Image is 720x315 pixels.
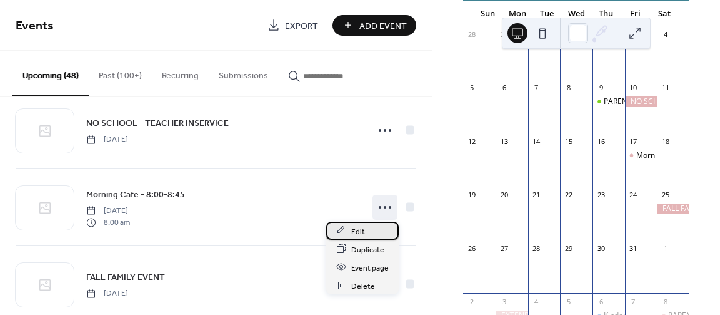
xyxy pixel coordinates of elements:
[629,190,638,200] div: 24
[467,244,476,253] div: 26
[285,19,318,33] span: Export
[467,83,476,93] div: 5
[86,271,165,284] span: FALL FAMILY EVENT
[12,51,89,96] button: Upcoming (48)
[86,116,229,130] a: NO SCHOOL - TEACHER INSERVICE
[86,205,130,217] span: [DATE]
[596,137,606,146] div: 16
[661,83,670,93] div: 11
[591,1,621,26] div: Thu
[499,190,509,200] div: 20
[629,83,638,93] div: 10
[661,244,670,253] div: 1
[359,19,407,33] span: Add Event
[650,1,679,26] div: Sat
[532,244,541,253] div: 28
[564,297,573,306] div: 5
[209,51,278,95] button: Submissions
[661,297,670,306] div: 8
[86,187,185,202] a: Morning Cafe - 8:00-8:45
[467,297,476,306] div: 2
[86,134,128,145] span: [DATE]
[564,83,573,93] div: 8
[499,297,509,306] div: 3
[661,190,670,200] div: 25
[604,96,692,107] div: PARENT/TEACHER NIGHT
[532,1,561,26] div: Tue
[351,261,389,274] span: Event page
[351,243,384,256] span: Duplicate
[564,244,573,253] div: 29
[625,96,657,107] div: NO SCHOOL - TEACHER INSERVICE
[629,297,638,306] div: 7
[86,288,128,299] span: [DATE]
[89,51,152,95] button: Past (100+)
[86,117,229,130] span: NO SCHOOL - TEACHER INSERVICE
[596,190,606,200] div: 23
[532,137,541,146] div: 14
[596,83,606,93] div: 9
[258,15,327,36] a: Export
[657,204,689,214] div: FALL FAMILY EVENT
[596,244,606,253] div: 30
[16,14,54,38] span: Events
[351,279,375,292] span: Delete
[499,30,509,39] div: 29
[467,190,476,200] div: 19
[351,225,365,238] span: Edit
[86,217,130,228] span: 8:00 am
[661,137,670,146] div: 18
[621,1,650,26] div: Fri
[564,190,573,200] div: 22
[532,83,541,93] div: 7
[473,1,502,26] div: Sun
[332,15,416,36] button: Add Event
[467,137,476,146] div: 12
[564,137,573,146] div: 15
[629,137,638,146] div: 17
[152,51,209,95] button: Recurring
[467,30,476,39] div: 28
[499,137,509,146] div: 13
[532,190,541,200] div: 21
[562,1,591,26] div: Wed
[629,244,638,253] div: 31
[499,244,509,253] div: 27
[499,83,509,93] div: 6
[86,270,165,284] a: FALL FAMILY EVENT
[625,150,657,161] div: Morning Cafe - 8:00-8:45
[502,1,532,26] div: Mon
[532,297,541,306] div: 4
[86,188,185,202] span: Morning Cafe - 8:00-8:45
[592,96,625,107] div: PARENT/TEACHER NIGHT
[596,297,606,306] div: 6
[661,30,670,39] div: 4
